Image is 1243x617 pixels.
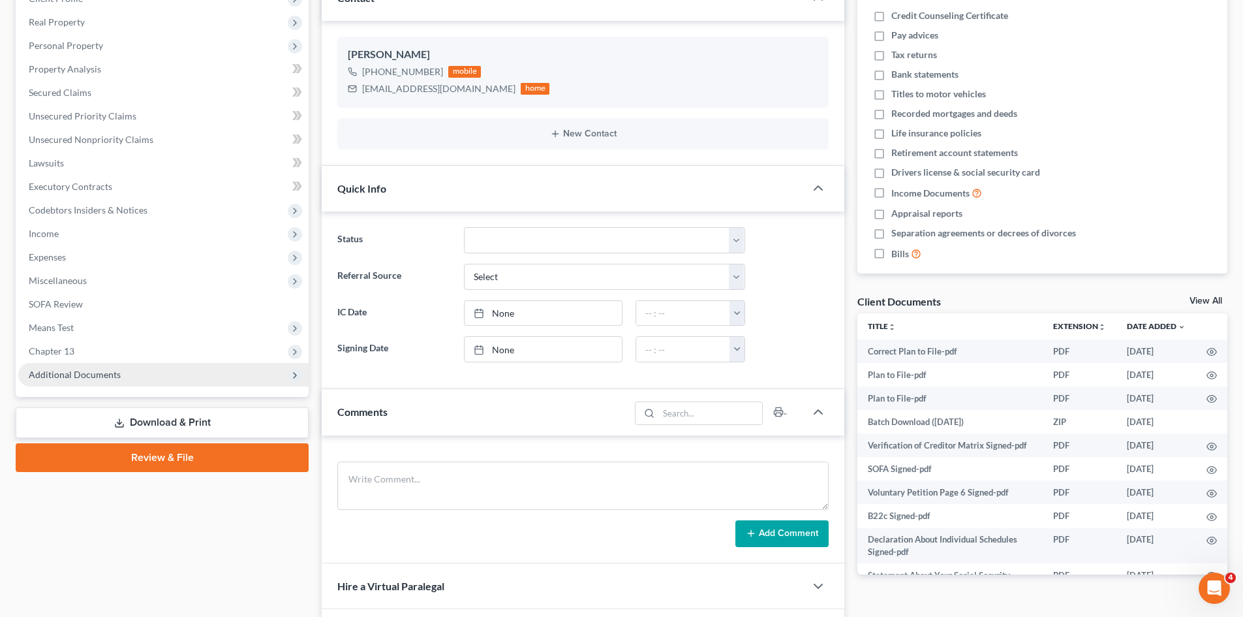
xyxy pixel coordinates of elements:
[1116,481,1196,504] td: [DATE]
[1116,340,1196,363] td: [DATE]
[1043,528,1116,564] td: PDF
[465,337,622,362] a: None
[891,247,909,261] span: Bills
[891,227,1076,240] span: Separation agreements or decrees of divorces
[891,68,959,81] span: Bank statements
[1116,410,1196,434] td: [DATE]
[29,345,74,356] span: Chapter 13
[1053,321,1106,331] a: Extensionunfold_more
[891,166,1040,179] span: Drivers license & social security card
[891,207,962,220] span: Appraisal reports
[1043,563,1116,599] td: PDF
[891,187,970,200] span: Income Documents
[331,227,457,253] label: Status
[29,251,66,262] span: Expenses
[29,63,101,74] span: Property Analysis
[29,134,153,145] span: Unsecured Nonpriority Claims
[18,104,309,128] a: Unsecured Priority Claims
[29,275,87,286] span: Miscellaneous
[857,481,1043,504] td: Voluntary Petition Page 6 Signed-pdf
[1116,528,1196,564] td: [DATE]
[1116,363,1196,387] td: [DATE]
[1043,340,1116,363] td: PDF
[362,82,515,95] div: [EMAIL_ADDRESS][DOMAIN_NAME]
[18,81,309,104] a: Secured Claims
[891,87,986,101] span: Titles to motor vehicles
[348,47,818,63] div: [PERSON_NAME]
[1116,563,1196,599] td: [DATE]
[337,405,388,418] span: Comments
[891,29,938,42] span: Pay advices
[1116,387,1196,410] td: [DATE]
[331,336,457,362] label: Signing Date
[857,434,1043,457] td: Verification of Creditor Matrix Signed-pdf
[636,301,730,326] input: -- : --
[521,83,549,95] div: home
[337,182,386,195] span: Quick Info
[18,128,309,151] a: Unsecured Nonpriority Claims
[891,127,981,140] span: Life insurance policies
[735,520,829,548] button: Add Comment
[1116,504,1196,528] td: [DATE]
[331,264,457,290] label: Referral Source
[1043,457,1116,481] td: PDF
[348,129,818,139] button: New Contact
[29,204,147,215] span: Codebtors Insiders & Notices
[888,323,896,331] i: unfold_more
[29,110,136,121] span: Unsecured Priority Claims
[29,40,103,51] span: Personal Property
[857,528,1043,564] td: Declaration About Individual Schedules Signed-pdf
[857,363,1043,387] td: Plan to File-pdf
[857,504,1043,528] td: B22c Signed-pdf
[857,563,1043,599] td: Statement About Your Social Security Numbers Signed-pdf
[1189,296,1222,306] a: View All
[18,57,309,81] a: Property Analysis
[18,293,309,316] a: SOFA Review
[29,298,83,309] span: SOFA Review
[1098,323,1106,331] i: unfold_more
[1043,504,1116,528] td: PDF
[1116,457,1196,481] td: [DATE]
[636,337,730,362] input: -- : --
[1116,434,1196,457] td: [DATE]
[29,369,121,380] span: Additional Documents
[857,457,1043,481] td: SOFA Signed-pdf
[1127,321,1186,331] a: Date Added expand_more
[1043,363,1116,387] td: PDF
[29,181,112,192] span: Executory Contracts
[1178,323,1186,331] i: expand_more
[18,151,309,175] a: Lawsuits
[868,321,896,331] a: Titleunfold_more
[891,146,1018,159] span: Retirement account statements
[857,387,1043,410] td: Plan to File-pdf
[891,9,1008,22] span: Credit Counseling Certificate
[18,175,309,198] a: Executory Contracts
[891,48,937,61] span: Tax returns
[362,65,443,78] div: [PHONE_NUMBER]
[465,301,622,326] a: None
[891,107,1017,120] span: Recorded mortgages and deeds
[29,322,74,333] span: Means Test
[1043,481,1116,504] td: PDF
[857,410,1043,434] td: Batch Download ([DATE])
[1043,410,1116,434] td: ZIP
[1199,573,1230,604] iframe: Intercom live chat
[1043,434,1116,457] td: PDF
[29,157,64,168] span: Lawsuits
[16,407,309,438] a: Download & Print
[29,16,85,27] span: Real Property
[29,87,91,98] span: Secured Claims
[857,340,1043,363] td: Correct Plan to File-pdf
[331,300,457,326] label: IC Date
[16,443,309,472] a: Review & File
[448,66,481,78] div: mobile
[337,580,444,592] span: Hire a Virtual Paralegal
[1225,573,1236,583] span: 4
[29,228,59,239] span: Income
[659,402,763,424] input: Search...
[1043,387,1116,410] td: PDF
[857,294,941,308] div: Client Documents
